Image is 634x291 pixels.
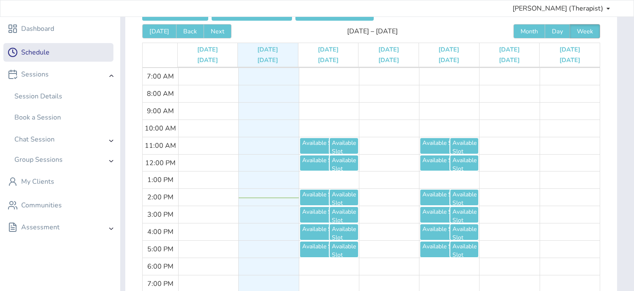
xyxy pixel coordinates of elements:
[560,43,580,67] button: [DATE][DATE]
[145,106,176,116] span: 9:00 AM
[145,175,176,185] span: 1:00 PM
[419,223,470,241] div: 4:00 PM – 5:00 PM: Available
[318,56,339,64] span: [DATE]
[560,45,580,54] span: [DATE]
[299,206,350,223] div: 3:00 PM – 4:00 PM: Available
[197,43,218,67] button: [DATE][DATE]
[302,156,347,165] div: Available Slot
[422,208,467,216] div: Available Slot
[257,43,278,67] button: [DATE][DATE]
[109,75,114,77] img: angle-right.svg
[499,56,520,64] span: [DATE]
[560,56,580,64] span: [DATE]
[419,241,470,258] div: 5:00 PM – 6:00 PM: Available
[329,189,359,206] div: 2:00 PM – 3:00 PM: Available
[570,24,600,38] button: Week
[145,72,176,81] span: 7:00 AM
[302,225,347,234] div: Available Slot
[332,225,356,242] div: Available Slot
[109,228,114,230] img: angle-right.svg
[21,200,62,210] div: Communities
[299,189,350,206] div: 2:00 PM – 3:00 PM: Available
[438,43,459,67] button: [DATE][DATE]
[332,242,356,259] div: Available Slot
[143,158,178,168] span: 12:00 PM
[449,155,480,172] div: 12:00 PM – 1:00 PM: Available
[545,24,570,38] button: Day
[302,208,347,216] div: Available Slot
[318,45,339,54] span: [DATE]
[257,45,278,54] span: [DATE]
[21,47,50,57] div: Schedule
[176,24,204,38] button: Back
[329,206,359,223] div: 3:00 PM – 4:00 PM: Available
[14,155,63,164] div: Group Sessions
[145,262,176,271] span: 6:00 PM
[204,24,232,38] button: Next
[142,24,176,38] button: [DATE]
[14,135,55,144] div: Chat Session
[197,56,218,64] span: [DATE]
[145,89,176,98] span: 8:00 AM
[449,189,480,206] div: 2:00 PM – 3:00 PM: Available
[109,160,114,163] img: angle-right.svg
[452,208,477,225] div: Available Slot
[419,206,470,223] div: 3:00 PM – 4:00 PM: Available
[419,155,470,172] div: 12:00 PM – 1:00 PM: Available
[8,223,60,231] div: Assessment
[302,139,347,147] div: Available Slot
[449,241,480,258] div: 5:00 PM – 6:00 PM: Available
[452,139,477,156] div: Available Slot
[378,43,399,67] button: [DATE][DATE]
[302,190,347,199] div: Available Slot
[299,155,350,172] div: 12:00 PM – 1:00 PM: Available
[145,193,176,202] span: 2:00 PM
[422,225,467,234] div: Available Slot
[143,141,178,150] span: 11:00 AM
[143,124,178,133] span: 10:00 AM
[197,45,218,54] span: [DATE]
[302,242,347,251] div: Available Slot
[145,279,176,288] span: 7:00 PM
[257,56,278,64] span: [DATE]
[299,223,350,241] div: 4:00 PM – 5:00 PM: Available
[452,225,477,242] div: Available Slot
[299,137,350,155] div: 11:00 AM – 12:00 PM: Available
[329,241,359,258] div: 5:00 PM – 6:00 PM: Available
[299,241,350,258] div: 5:00 PM – 6:00 PM: Available
[318,43,339,67] button: [DATE][DATE]
[422,242,467,251] div: Available Slot
[232,26,513,36] span: [DATE] – [DATE]
[21,24,54,34] div: Dashboard
[422,190,467,199] div: Available Slot
[499,45,520,54] span: [DATE]
[378,45,399,54] span: [DATE]
[14,91,62,101] div: Session Details
[452,156,477,173] div: Available Slot
[332,208,356,225] div: Available Slot
[145,227,176,237] span: 4:00 PM
[145,245,176,254] span: 5:00 PM
[109,140,114,142] img: angle-right.svg
[419,137,470,155] div: 11:00 AM – 12:00 PM: Available
[449,206,480,223] div: 3:00 PM – 4:00 PM: Available
[438,45,459,54] span: [DATE]
[449,223,480,241] div: 4:00 PM – 5:00 PM: Available
[452,190,477,207] div: Available Slot
[332,156,356,173] div: Available Slot
[513,3,603,14] span: [PERSON_NAME] (Therapist)
[499,43,520,67] button: [DATE][DATE]
[449,137,480,155] div: 11:00 AM – 12:00 PM: Available
[452,242,477,259] div: Available Slot
[329,137,359,155] div: 11:00 AM – 12:00 PM: Available
[438,56,459,64] span: [DATE]
[513,24,545,38] button: Month
[419,189,470,206] div: 2:00 PM – 3:00 PM: Available
[14,112,61,122] div: Book a Session
[145,210,176,219] span: 3:00 PM
[378,56,399,64] span: [DATE]
[422,139,467,147] div: Available Slot
[332,190,356,207] div: Available Slot
[329,223,359,241] div: 4:00 PM – 5:00 PM: Available
[422,156,467,165] div: Available Slot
